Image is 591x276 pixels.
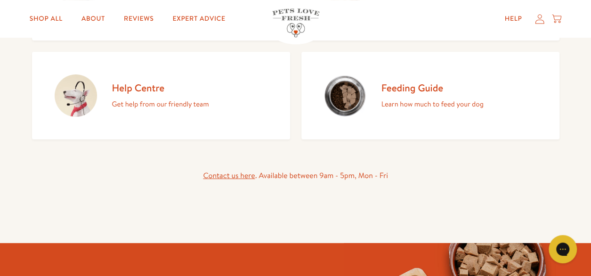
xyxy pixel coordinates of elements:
img: Pets Love Fresh [272,8,319,37]
a: Feeding Guide Learn how much to feed your dog [301,52,559,139]
a: About [74,9,113,28]
a: Shop All [22,9,70,28]
p: Get help from our friendly team [112,98,209,110]
iframe: Gorgias live chat messenger [544,232,582,267]
a: Contact us here [203,170,255,181]
a: Help [497,9,530,28]
div: . Available between 9am - 5pm, Mon - Fri [32,170,559,182]
a: Reviews [116,9,161,28]
h2: Help Centre [112,81,209,94]
h2: Feeding Guide [381,81,484,94]
a: Help Centre Get help from our friendly team [32,52,290,139]
a: Expert Advice [165,9,233,28]
p: Learn how much to feed your dog [381,98,484,110]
